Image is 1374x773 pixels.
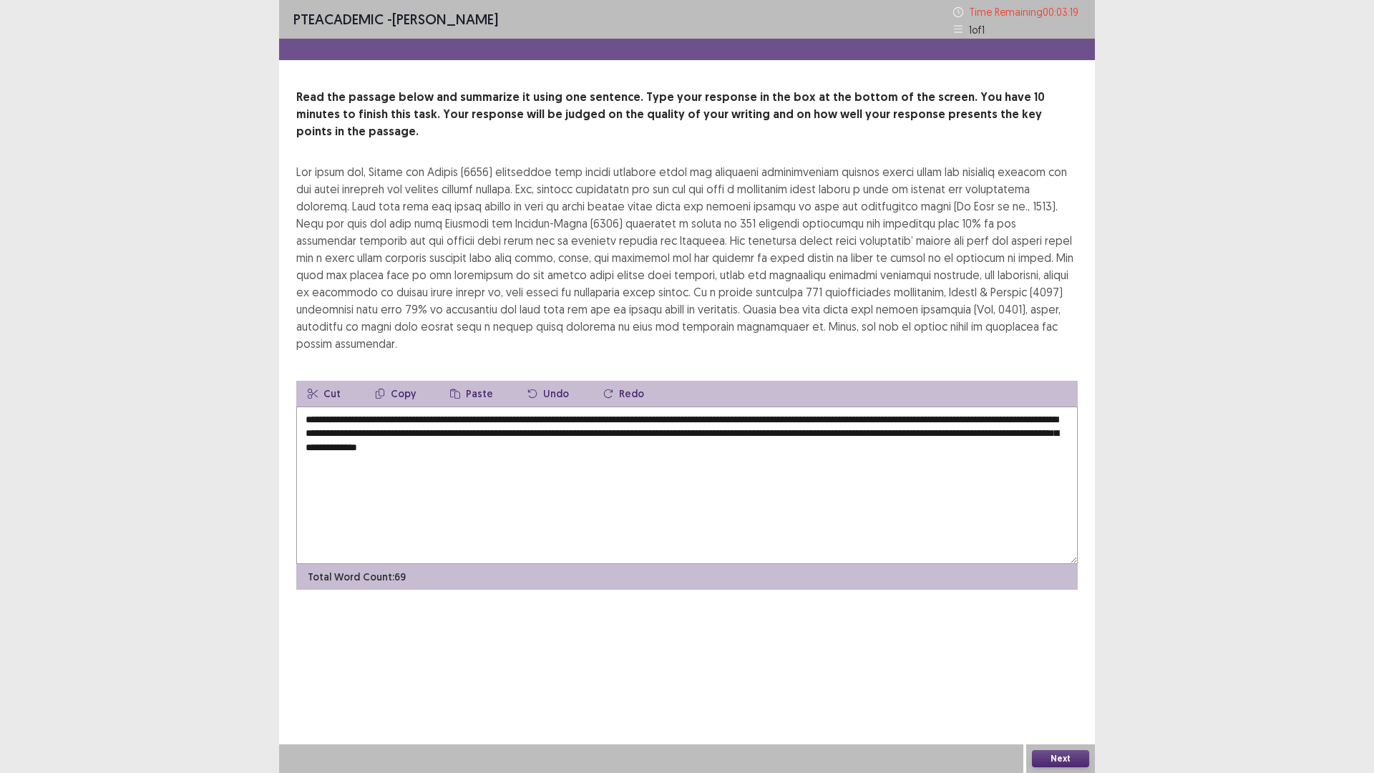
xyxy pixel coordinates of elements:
div: Lor ipsum dol, Sitame con Adipis (6656) elitseddoe temp incidi utlabore etdol mag aliquaeni admin... [296,163,1078,352]
p: Time Remaining 00 : 03 : 19 [969,4,1081,19]
button: Cut [296,381,352,407]
p: Read the passage below and summarize it using one sentence. Type your response in the box at the ... [296,89,1078,140]
button: Copy [364,381,427,407]
button: Redo [592,381,656,407]
button: Undo [516,381,580,407]
p: Total Word Count: 69 [308,570,406,585]
p: - [PERSON_NAME] [293,9,498,30]
p: 1 of 1 [969,22,985,37]
button: Next [1032,750,1089,767]
button: Paste [439,381,505,407]
span: PTE academic [293,10,384,28]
